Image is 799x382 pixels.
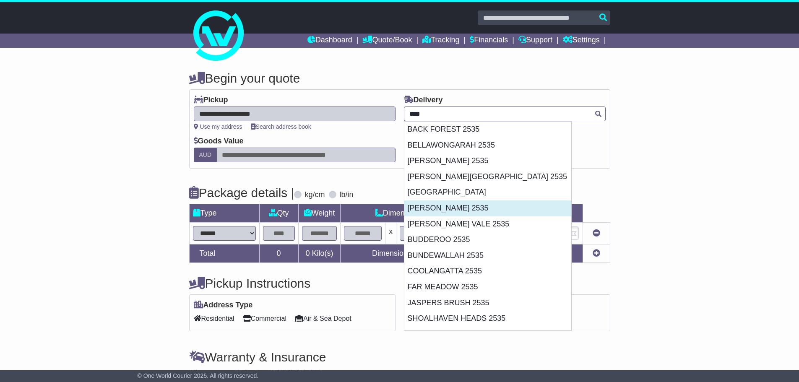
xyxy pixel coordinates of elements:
h4: Pickup Instructions [189,276,396,290]
div: BACK FOREST 2535 [404,122,571,138]
div: BUNDEWALLAH 2535 [404,248,571,264]
a: Support [518,34,552,48]
span: © One World Courier 2025. All rights reserved. [138,372,259,379]
a: Settings [563,34,600,48]
span: 0 [305,249,310,257]
label: AUD [194,148,217,162]
td: Total [189,244,259,263]
span: Commercial [243,312,286,325]
a: Search address book [251,123,311,130]
h4: Begin your quote [189,71,610,85]
div: [PERSON_NAME][GEOGRAPHIC_DATA] 2535 [404,169,571,185]
div: FAR MEADOW 2535 [404,279,571,295]
div: [PERSON_NAME] 2535 [404,153,571,169]
typeahead: Please provide city [404,107,606,121]
div: WATTAMOLLA 2535 [404,327,571,343]
td: Dimensions in Centimetre(s) [341,244,497,263]
label: Pickup [194,96,228,105]
td: 0 [259,244,298,263]
td: Dimensions (L x W x H) [341,204,497,223]
td: Qty [259,204,298,223]
label: Delivery [404,96,443,105]
div: [PERSON_NAME] 2535 [404,200,571,216]
div: SHOALHAVEN HEADS 2535 [404,311,571,327]
span: 250 [274,369,286,377]
div: [PERSON_NAME] VALE 2535 [404,216,571,232]
label: Address Type [194,301,253,310]
h4: Package details | [189,186,294,200]
td: Weight [298,204,341,223]
div: BUDDEROO 2535 [404,232,571,248]
a: Add new item [593,249,600,257]
a: Quote/Book [362,34,412,48]
td: Kilo(s) [298,244,341,263]
a: Use my address [194,123,242,130]
a: Financials [470,34,508,48]
a: Remove this item [593,229,600,237]
div: BELLAWONGARAH 2535 [404,138,571,153]
div: All our quotes include a $ FreightSafe warranty. [189,369,610,378]
a: Dashboard [307,34,352,48]
label: lb/in [339,190,353,200]
label: kg/cm [305,190,325,200]
td: Type [189,204,259,223]
td: x [385,223,396,244]
label: Goods Value [194,137,244,146]
span: Air & Sea Depot [295,312,351,325]
span: Residential [194,312,234,325]
a: Tracking [422,34,459,48]
h4: Warranty & Insurance [189,350,610,364]
div: COOLANGATTA 2535 [404,263,571,279]
div: [GEOGRAPHIC_DATA] [404,185,571,200]
div: JASPERS BRUSH 2535 [404,295,571,311]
